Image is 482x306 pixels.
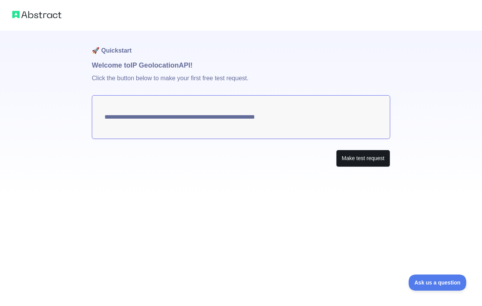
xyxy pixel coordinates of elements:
[92,71,390,95] p: Click the button below to make your first free test request.
[12,9,61,20] img: Abstract logo
[92,31,390,60] h1: 🚀 Quickstart
[336,150,390,167] button: Make test request
[92,60,390,71] h1: Welcome to IP Geolocation API!
[409,275,467,291] iframe: Toggle Customer Support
